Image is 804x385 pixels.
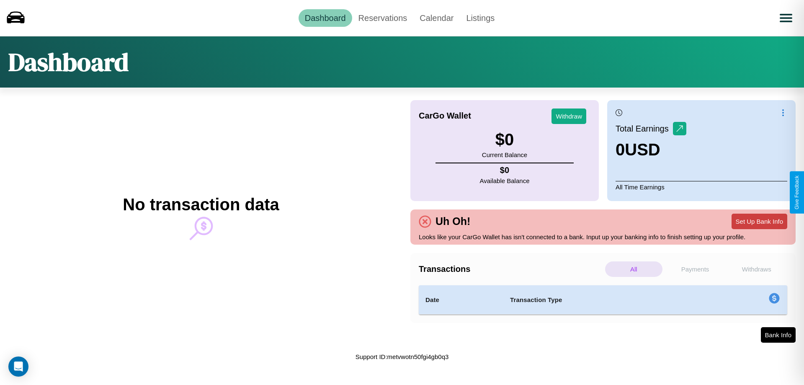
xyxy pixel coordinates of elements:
[123,195,279,214] h2: No transaction data
[419,264,603,274] h4: Transactions
[551,109,586,124] button: Withdraw
[732,214,787,229] button: Set Up Bank Info
[352,9,414,27] a: Reservations
[460,9,501,27] a: Listings
[8,357,28,377] div: Open Intercom Messenger
[419,231,787,243] p: Looks like your CarGo Wallet has isn't connected to a bank. Input up your banking info to finish ...
[419,285,787,315] table: simple table
[425,295,497,305] h4: Date
[616,121,673,136] p: Total Earnings
[482,130,527,149] h3: $ 0
[761,327,796,343] button: Bank Info
[8,45,129,79] h1: Dashboard
[616,181,787,193] p: All Time Earnings
[510,295,700,305] h4: Transaction Type
[431,215,474,227] h4: Uh Oh!
[413,9,460,27] a: Calendar
[299,9,352,27] a: Dashboard
[728,261,785,277] p: Withdraws
[356,351,449,362] p: Support ID: metvwotn50fgi4gb0q3
[794,176,800,209] div: Give Feedback
[419,111,471,121] h4: CarGo Wallet
[482,149,527,160] p: Current Balance
[667,261,724,277] p: Payments
[480,165,530,175] h4: $ 0
[774,6,798,30] button: Open menu
[616,140,686,159] h3: 0 USD
[605,261,662,277] p: All
[480,175,530,186] p: Available Balance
